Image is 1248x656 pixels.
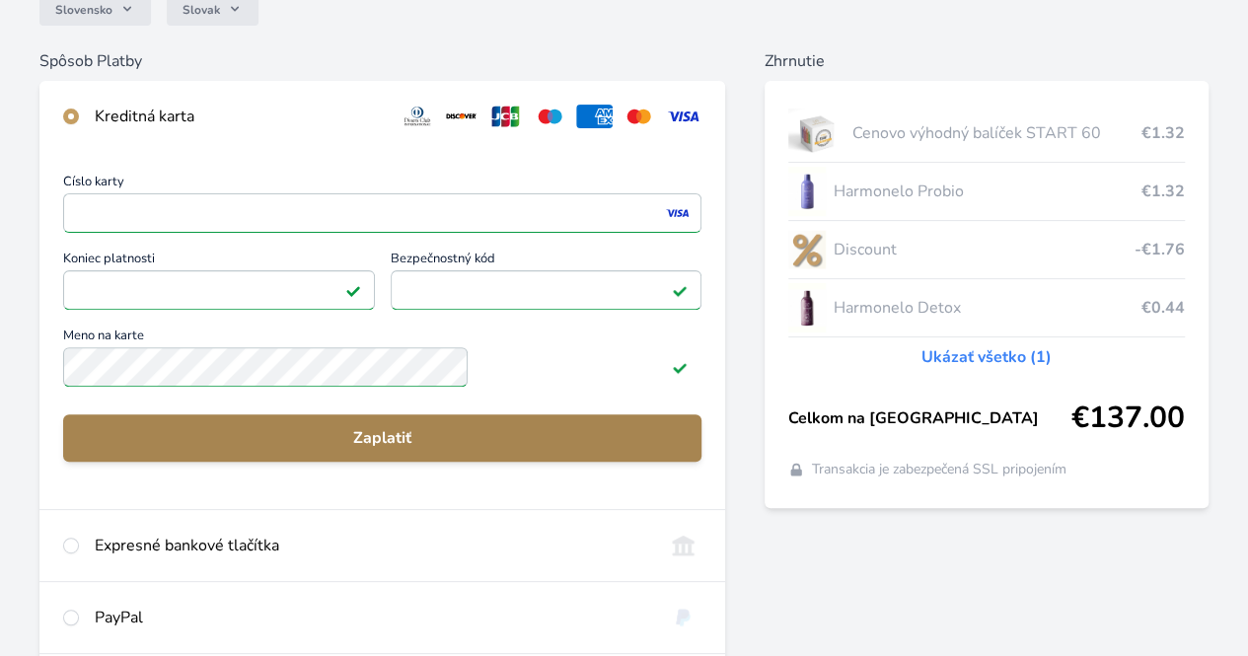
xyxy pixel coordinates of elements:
span: Zaplatiť [79,426,686,450]
img: start.jpg [788,109,844,158]
img: discover.svg [443,105,479,128]
span: €1.32 [1141,180,1185,203]
img: diners.svg [400,105,436,128]
span: Číslo karty [63,176,701,193]
img: jcb.svg [487,105,524,128]
img: visa [664,204,691,222]
iframe: Iframe pre bezpečnostný kód [400,276,694,304]
input: Meno na kartePole je platné [63,347,468,387]
iframe: Iframe pre deň vypršania platnosti [72,276,366,304]
img: CLEAN_PROBIO_se_stinem_x-lo.jpg [788,167,826,216]
img: Pole je platné [345,282,361,298]
div: PayPal [95,606,649,629]
span: Harmonelo Detox [834,296,1141,320]
img: visa.svg [665,105,701,128]
img: maestro.svg [532,105,568,128]
span: €137.00 [1071,401,1185,436]
span: Meno na karte [63,329,701,347]
span: Koniec platnosti [63,253,375,270]
span: Slovak [183,2,220,18]
img: Pole je platné [672,359,688,375]
a: Ukázať všetko (1) [921,345,1052,369]
span: -€1.76 [1135,238,1185,261]
img: Pole je platné [672,282,688,298]
img: onlineBanking_SK.svg [665,534,701,557]
img: mc.svg [621,105,657,128]
img: paypal.svg [665,606,701,629]
h6: Spôsob Platby [39,49,725,73]
span: Transakcia je zabezpečená SSL pripojením [812,460,1066,479]
button: Zaplatiť [63,414,701,462]
span: Harmonelo Probio [834,180,1141,203]
img: discount-lo.png [788,225,826,274]
img: DETOX_se_stinem_x-lo.jpg [788,283,826,332]
span: €0.44 [1141,296,1185,320]
span: Cenovo výhodný balíček START 60 [852,121,1141,145]
span: €1.32 [1141,121,1185,145]
img: amex.svg [576,105,613,128]
span: Celkom na [GEOGRAPHIC_DATA] [788,406,1071,430]
span: Discount [834,238,1135,261]
span: Bezpečnostný kód [391,253,702,270]
div: Kreditná karta [95,105,384,128]
span: Slovensko [55,2,112,18]
h6: Zhrnutie [765,49,1209,73]
div: Expresné bankové tlačítka [95,534,649,557]
iframe: Iframe pre číslo karty [72,199,693,227]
